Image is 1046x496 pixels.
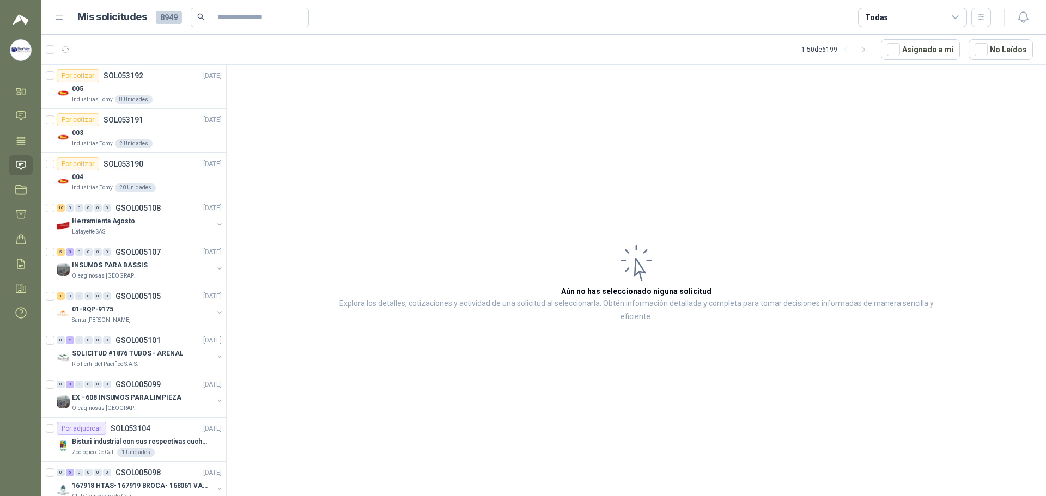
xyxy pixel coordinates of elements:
div: 8 Unidades [115,95,153,104]
img: Company Logo [57,175,70,188]
div: 0 [94,292,102,300]
img: Company Logo [57,263,70,276]
div: 1 Unidades [117,448,155,457]
div: 0 [84,381,93,388]
img: Company Logo [57,395,70,408]
p: GSOL005105 [115,292,161,300]
div: 0 [57,381,65,388]
p: [DATE] [203,335,222,346]
p: SOL053191 [104,116,143,124]
p: Zoologico De Cali [72,448,115,457]
p: GSOL005098 [115,469,161,476]
div: 3 [66,248,74,256]
a: 10 0 0 0 0 0 GSOL005108[DATE] Company LogoHerramienta AgostoLafayette SAS [57,201,224,236]
p: [DATE] [203,115,222,125]
a: 5 3 0 0 0 0 GSOL005107[DATE] Company LogoINSUMOS PARA BASSISOleaginosas [GEOGRAPHIC_DATA][PERSON_... [57,246,224,280]
p: [DATE] [203,247,222,258]
p: Oleaginosas [GEOGRAPHIC_DATA][PERSON_NAME] [72,272,141,280]
p: Industrias Tomy [72,139,113,148]
p: GSOL005099 [115,381,161,388]
p: EX - 608 INSUMOS PARA LIMPIEZA [72,393,181,403]
div: 0 [75,292,83,300]
p: SOL053192 [104,72,143,79]
a: Por cotizarSOL053190[DATE] Company Logo004Industrias Tomy20 Unidades [41,153,226,197]
img: Company Logo [10,40,31,60]
img: Company Logo [57,439,70,452]
div: 0 [94,469,102,476]
div: 0 [57,336,65,344]
img: Company Logo [57,219,70,232]
div: 0 [75,248,83,256]
div: 1 - 50 de 6199 [801,41,872,58]
div: Por adjudicar [57,422,106,435]
div: 0 [103,336,111,344]
div: 0 [84,292,93,300]
span: 8949 [156,11,182,24]
img: Company Logo [57,351,70,364]
p: Herramienta Agosto [72,216,135,226]
p: SOL053104 [111,425,150,432]
span: search [197,13,205,21]
img: Company Logo [57,87,70,100]
a: 0 2 0 0 0 0 GSOL005101[DATE] Company LogoSOLICITUD #1876 TUBOS - ARENALRio Fertil del Pacífico S.... [57,334,224,369]
div: 0 [103,381,111,388]
p: [DATE] [203,159,222,169]
div: 6 [66,469,74,476]
div: 0 [103,469,111,476]
div: 0 [75,381,83,388]
p: Santa [PERSON_NAME] [72,316,131,324]
img: Company Logo [57,307,70,320]
div: 5 [57,248,65,256]
p: 004 [72,172,83,182]
div: 0 [66,204,74,212]
div: 0 [75,469,83,476]
div: 0 [103,292,111,300]
p: [DATE] [203,468,222,478]
a: Por cotizarSOL053191[DATE] Company Logo003Industrias Tomy2 Unidades [41,109,226,153]
img: Company Logo [57,131,70,144]
p: Industrias Tomy [72,183,113,192]
div: Por cotizar [57,69,99,82]
div: 10 [57,204,65,212]
div: Todas [865,11,888,23]
div: 0 [66,292,74,300]
div: 0 [103,204,111,212]
button: No Leídos [969,39,1033,60]
div: Por cotizar [57,113,99,126]
div: 0 [94,336,102,344]
div: 0 [75,336,83,344]
div: 2 Unidades [115,139,153,148]
p: SOLICITUD #1876 TUBOS - ARENAL [72,348,183,359]
h3: Aún no has seleccionado niguna solicitud [561,285,711,297]
div: 20 Unidades [115,183,156,192]
div: 0 [84,336,93,344]
a: 1 0 0 0 0 0 GSOL005105[DATE] Company Logo01-RQP-9175Santa [PERSON_NAME] [57,290,224,324]
p: 005 [72,84,83,94]
p: [DATE] [203,379,222,390]
div: 0 [75,204,83,212]
div: 0 [84,469,93,476]
div: 2 [66,336,74,344]
p: Rio Fertil del Pacífico S.A.S. [72,360,138,369]
p: GSOL005108 [115,204,161,212]
p: 003 [72,128,83,138]
p: [DATE] [203,203,222,213]
a: Por adjudicarSOL053104[DATE] Company LogoBisturi industrial con sus respectivas cuchillas segun m... [41,418,226,462]
p: SOL053190 [104,160,143,168]
div: 0 [94,248,102,256]
p: Oleaginosas [GEOGRAPHIC_DATA][PERSON_NAME] [72,404,141,413]
div: 0 [57,469,65,476]
div: 0 [84,204,93,212]
div: 0 [103,248,111,256]
button: Asignado a mi [881,39,960,60]
div: 1 [57,292,65,300]
p: INSUMOS PARA BASSIS [72,260,148,271]
p: Industrias Tomy [72,95,113,104]
h1: Mis solicitudes [77,9,147,25]
p: 01-RQP-9175 [72,304,113,315]
p: [DATE] [203,291,222,302]
div: 0 [94,204,102,212]
p: [DATE] [203,71,222,81]
a: 0 3 0 0 0 0 GSOL005099[DATE] Company LogoEX - 608 INSUMOS PARA LIMPIEZAOleaginosas [GEOGRAPHIC_DA... [57,378,224,413]
div: 0 [94,381,102,388]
